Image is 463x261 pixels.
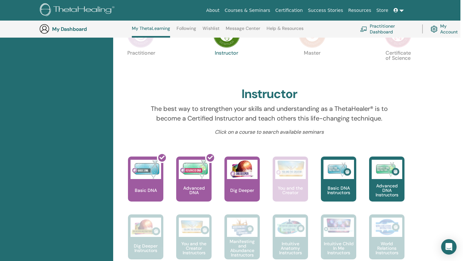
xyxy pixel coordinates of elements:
p: Master [299,50,326,77]
img: Manifesting and Abundance Instructors [227,218,258,237]
p: Basic DNA Instructors [321,186,356,195]
p: The best way to strengthen your skills and understanding as a ThetaHealer® is to become a Certifi... [150,104,389,123]
a: Practitioner Dashboard [360,22,414,36]
img: You and the Creator Instructors [179,218,209,237]
a: Basic DNA Basic DNA [128,157,163,214]
a: You and the Creator You and the Creator [273,157,308,214]
p: Dig Deeper Instructors [128,244,163,253]
p: Manifesting and Abundance Instructors [224,239,260,257]
a: Basic DNA Instructors Basic DNA Instructors [321,157,356,214]
p: Intuitive Anatomy Instructors [273,241,308,255]
h3: My Dashboard [52,26,116,32]
a: My ThetaLearning [132,26,170,38]
a: Help & Resources [267,26,304,36]
a: Message Center [226,26,260,36]
a: Following [177,26,196,36]
p: Intuitive Child In Me Instructors [321,241,356,255]
p: You and the Creator Instructors [176,241,212,255]
a: Wishlist [203,26,220,36]
a: Success Stories [305,4,346,16]
img: World Relations Instructors [372,218,402,237]
a: Dig Deeper Dig Deeper [224,157,260,214]
img: Dig Deeper Instructors [131,218,161,237]
p: Practitioner [127,50,154,77]
img: Intuitive Child In Me Instructors [323,218,354,233]
a: Courses & Seminars [222,4,273,16]
a: Resources [346,4,374,16]
p: Advanced DNA Instructors [369,184,404,197]
img: You and the Creator [275,160,306,177]
a: My Account [431,22,463,36]
p: You and the Creator [273,186,308,195]
img: Basic DNA [131,160,161,179]
a: Store [374,4,391,16]
img: generic-user-icon.jpg [39,24,50,34]
a: Advanced DNA Advanced DNA [176,157,212,214]
img: Basic DNA Instructors [323,160,354,179]
img: Advanced DNA Instructors [372,160,402,179]
p: World Relations Instructors [369,241,404,255]
img: Dig Deeper [227,160,258,179]
div: Open Intercom Messenger [441,239,457,255]
img: logo.png [40,3,117,18]
img: Intuitive Anatomy Instructors [275,218,306,237]
a: Advanced DNA Instructors Advanced DNA Instructors [369,157,404,214]
p: Click on a course to search available seminars [150,128,389,136]
p: Advanced DNA [176,186,212,195]
a: Certification [273,4,305,16]
img: cog.svg [431,24,438,34]
p: Certificate of Science [385,50,412,77]
a: About [204,4,222,16]
img: chalkboard-teacher.svg [360,26,367,32]
img: Advanced DNA [179,160,209,179]
p: Instructor [213,50,240,77]
h2: Instructor [241,87,298,102]
p: Dig Deeper [228,188,257,193]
